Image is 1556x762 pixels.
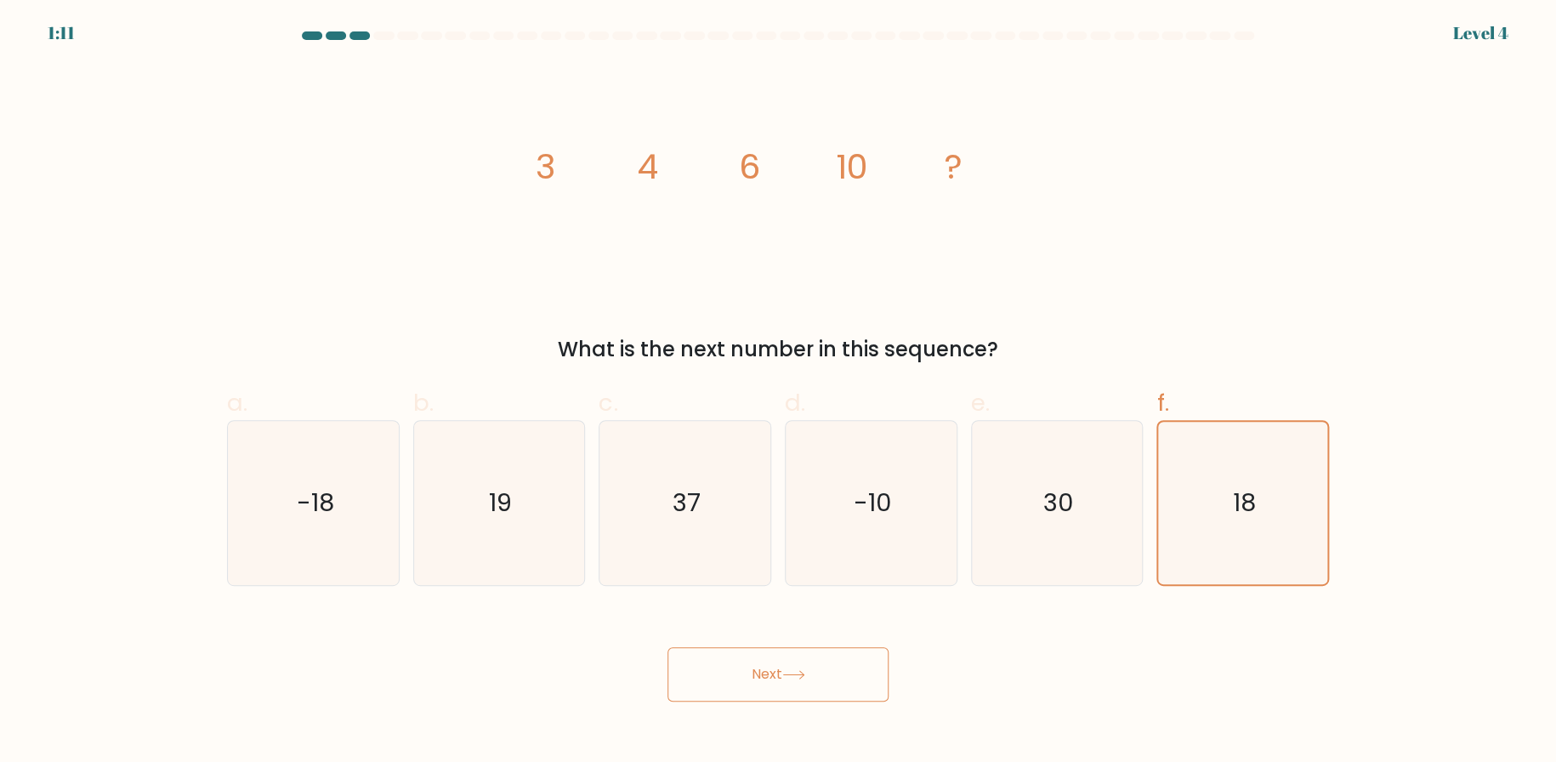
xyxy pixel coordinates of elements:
[1233,486,1256,520] text: 18
[489,486,512,520] text: 19
[637,143,658,190] tspan: 4
[945,143,963,190] tspan: ?
[48,20,75,46] div: 1:11
[237,334,1319,365] div: What is the next number in this sequence?
[1453,20,1508,46] div: Level 4
[667,647,889,702] button: Next
[1156,386,1168,419] span: f.
[296,486,333,520] text: -18
[1043,486,1074,520] text: 30
[227,386,247,419] span: a.
[785,386,805,419] span: d.
[971,386,990,419] span: e.
[599,386,617,419] span: c.
[739,143,760,190] tspan: 6
[835,143,867,190] tspan: 10
[673,486,701,520] text: 37
[413,386,434,419] span: b.
[536,143,555,190] tspan: 3
[854,486,892,520] text: -10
